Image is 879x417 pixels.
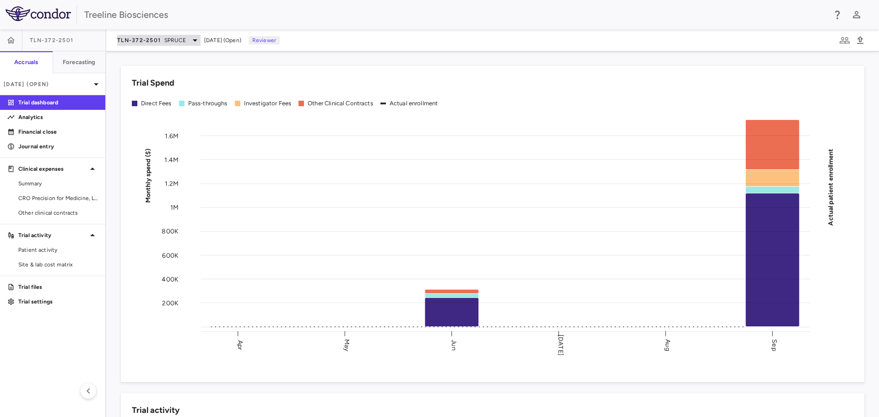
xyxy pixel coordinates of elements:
[18,231,87,239] p: Trial activity
[63,58,96,66] h6: Forecasting
[827,148,835,225] tspan: Actual patient enrollment
[141,99,172,108] div: Direct Fees
[170,204,179,211] tspan: 1M
[132,77,174,89] h6: Trial Spend
[18,298,98,306] p: Trial settings
[30,37,73,44] span: TLN-372-2501
[308,99,373,108] div: Other Clinical Contracts
[117,37,161,44] span: TLN-372-2501
[18,194,98,202] span: CRO Precision for Medicine, LLC
[162,275,179,283] tspan: 400K
[236,340,244,350] text: Apr
[18,98,98,107] p: Trial dashboard
[18,113,98,121] p: Analytics
[18,283,98,291] p: Trial files
[162,299,179,307] tspan: 200K
[18,260,98,269] span: Site & lab cost matrix
[390,99,438,108] div: Actual enrollment
[664,339,672,351] text: Aug
[4,80,91,88] p: [DATE] (Open)
[18,165,87,173] p: Clinical expenses
[144,148,152,203] tspan: Monthly spend ($)
[164,36,186,44] span: SPRUCE
[18,179,98,188] span: Summary
[18,246,98,254] span: Patient activity
[165,180,179,188] tspan: 1.2M
[14,58,38,66] h6: Accruals
[557,335,564,356] text: [DATE]
[84,8,826,22] div: Treeline Biosciences
[164,156,179,163] tspan: 1.4M
[18,142,98,151] p: Journal entry
[244,99,292,108] div: Investigator Fees
[249,36,280,44] p: Reviewer
[450,340,458,350] text: Jun
[162,227,179,235] tspan: 800K
[162,251,179,259] tspan: 600K
[204,36,241,44] span: [DATE] (Open)
[18,128,98,136] p: Financial close
[18,209,98,217] span: Other clinical contracts
[132,404,179,417] h6: Trial activity
[165,132,179,140] tspan: 1.6M
[188,99,228,108] div: Pass-throughs
[770,339,778,351] text: Sep
[343,339,351,351] text: May
[5,6,71,21] img: logo-full-BYUhSk78.svg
